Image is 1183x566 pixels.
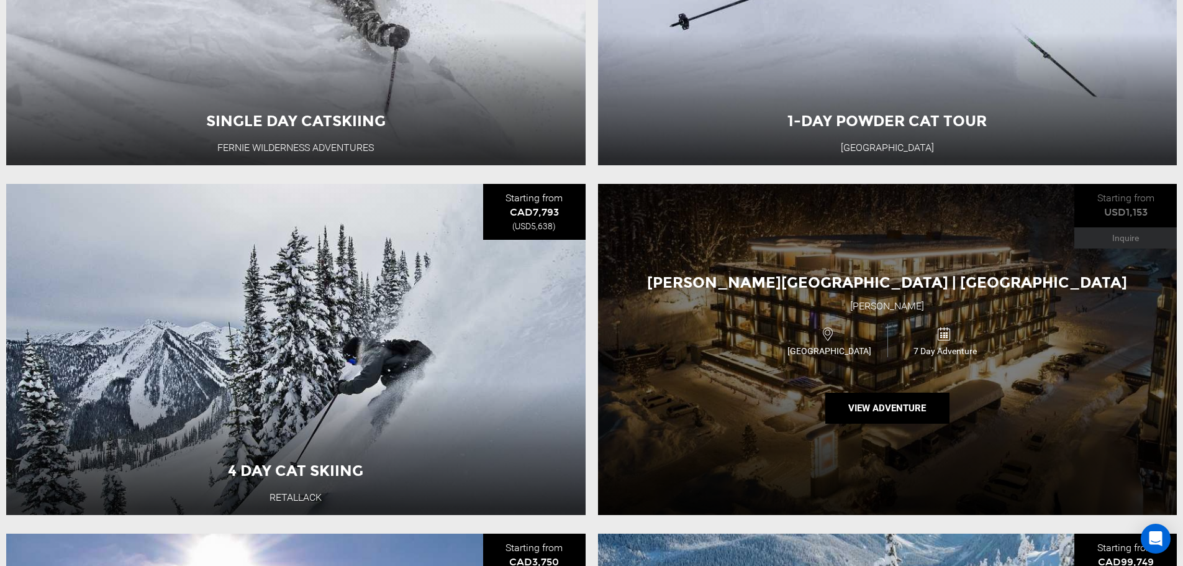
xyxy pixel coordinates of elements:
[825,393,950,424] button: View Adventure
[888,345,1003,357] span: 7 Day Adventure
[1141,524,1171,554] div: Open Intercom Messenger
[771,345,887,357] span: [GEOGRAPHIC_DATA]
[850,299,924,314] div: [PERSON_NAME]
[647,273,1127,291] span: [PERSON_NAME][GEOGRAPHIC_DATA] | [GEOGRAPHIC_DATA]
